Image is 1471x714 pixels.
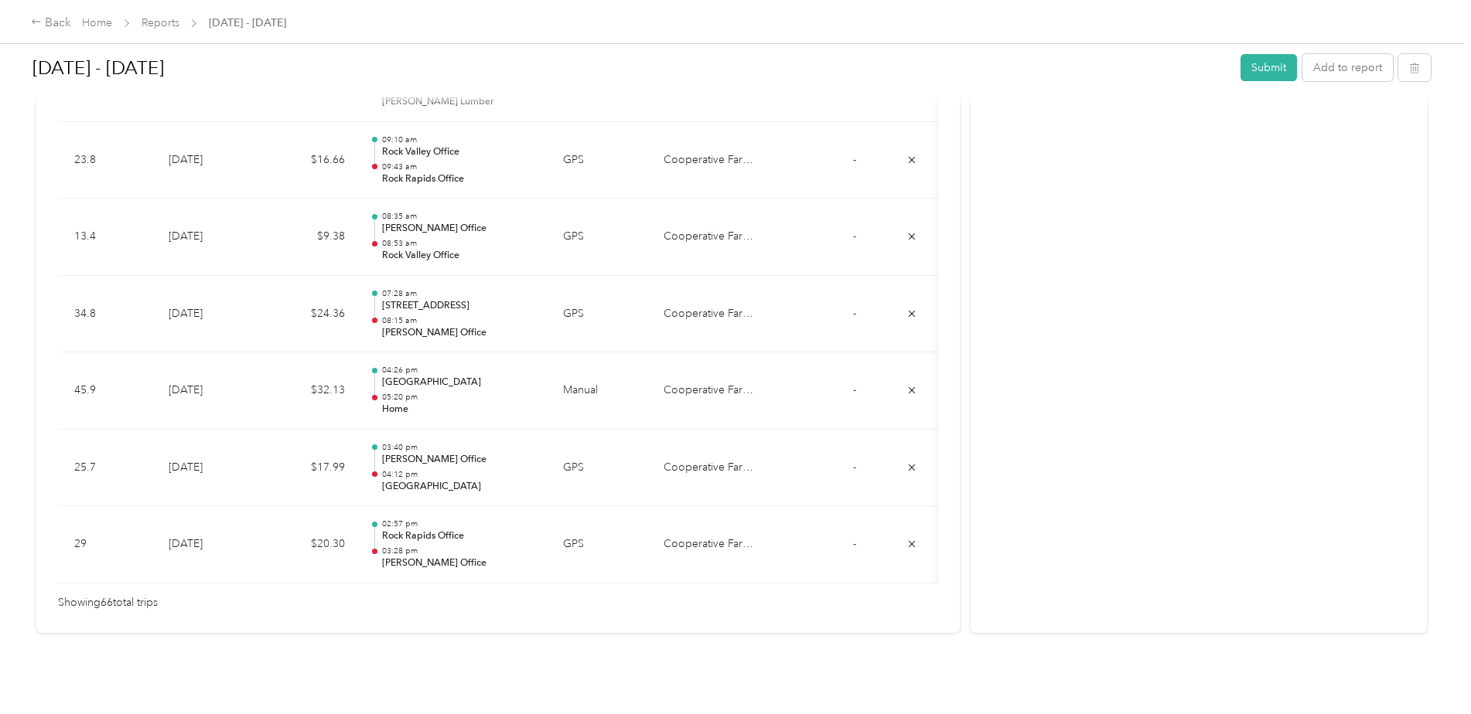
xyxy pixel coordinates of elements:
[382,546,538,556] p: 03:28 pm
[382,249,538,263] p: Rock Valley Office
[551,276,651,353] td: GPS
[382,315,538,326] p: 08:15 am
[382,376,538,389] p: [GEOGRAPHIC_DATA]
[156,352,265,430] td: [DATE]
[853,307,856,320] span: -
[156,506,265,583] td: [DATE]
[382,518,538,529] p: 02:57 pm
[62,276,156,353] td: 34.8
[62,352,156,430] td: 45.9
[382,172,538,186] p: Rock Rapids Office
[62,199,156,276] td: 13.4
[651,430,767,507] td: Cooperative Farmers Elevator (CFE)
[651,122,767,199] td: Cooperative Farmers Elevator (CFE)
[551,199,651,276] td: GPS
[265,122,357,199] td: $16.66
[651,199,767,276] td: Cooperative Farmers Elevator (CFE)
[853,153,856,166] span: -
[651,352,767,430] td: Cooperative Farmers Elevator (CFE)
[1302,54,1393,81] button: Add to report
[382,238,538,249] p: 08:53 am
[651,506,767,583] td: Cooperative Farmers Elevator (CFE)
[265,276,357,353] td: $24.36
[382,556,538,570] p: [PERSON_NAME] Office
[382,392,538,403] p: 05:20 pm
[265,199,357,276] td: $9.38
[265,430,357,507] td: $17.99
[853,383,856,396] span: -
[382,288,538,299] p: 07:28 am
[58,594,158,611] span: Showing 66 total trips
[382,134,538,145] p: 09:10 am
[382,469,538,480] p: 04:12 pm
[265,352,357,430] td: $32.13
[32,49,1230,87] h1: Aug 1 - 31, 2025
[382,480,538,494] p: [GEOGRAPHIC_DATA]
[1384,627,1471,714] iframe: Everlance-gr Chat Button Frame
[382,365,538,376] p: 04:26 pm
[1241,54,1297,81] button: Submit
[382,529,538,543] p: Rock Rapids Office
[551,430,651,507] td: GPS
[382,161,538,172] p: 09:43 am
[156,199,265,276] td: [DATE]
[853,461,856,474] span: -
[382,222,538,236] p: [PERSON_NAME] Office
[265,506,357,583] td: $20.30
[382,211,538,222] p: 08:35 am
[156,276,265,353] td: [DATE]
[142,16,179,29] a: Reports
[382,299,538,313] p: [STREET_ADDRESS]
[551,122,651,199] td: GPS
[156,122,265,199] td: [DATE]
[551,352,651,430] td: Manual
[651,276,767,353] td: Cooperative Farmers Elevator (CFE)
[382,442,538,453] p: 03:40 pm
[382,403,538,416] p: Home
[31,14,71,32] div: Back
[382,453,538,467] p: [PERSON_NAME] Office
[853,229,856,243] span: -
[82,16,112,29] a: Home
[209,15,286,31] span: [DATE] - [DATE]
[156,430,265,507] td: [DATE]
[62,430,156,507] td: 25.7
[853,537,856,550] span: -
[62,506,156,583] td: 29
[382,145,538,159] p: Rock Valley Office
[551,506,651,583] td: GPS
[382,326,538,340] p: [PERSON_NAME] Office
[62,122,156,199] td: 23.8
